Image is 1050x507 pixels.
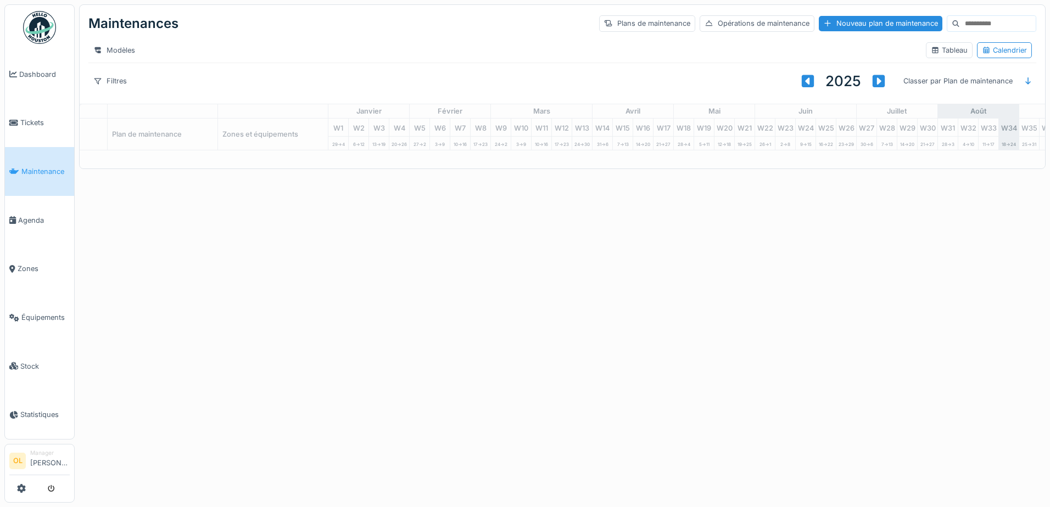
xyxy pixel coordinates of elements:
div: W 32 [958,119,978,136]
div: août [938,104,1019,119]
div: W 23 [775,119,795,136]
a: Agenda [5,196,74,245]
div: W 4 [389,119,409,136]
div: 31 -> 6 [593,137,612,150]
a: Équipements [5,293,74,342]
div: W 30 [918,119,937,136]
div: Calendrier [982,45,1027,55]
div: avril [593,104,673,119]
div: 24 -> 2 [491,137,511,150]
div: W 1 [328,119,348,136]
div: W 29 [897,119,917,136]
a: Stock [5,342,74,391]
div: mars [491,104,592,119]
div: W 27 [857,119,876,136]
div: W 17 [654,119,673,136]
div: 16 -> 22 [816,137,836,150]
img: Badge_color-CXgf-gQk.svg [23,11,56,44]
div: W 5 [410,119,429,136]
a: Tickets [5,99,74,148]
div: Classer par Plan de maintenance [898,73,1018,89]
div: mai [674,104,755,119]
div: W 33 [979,119,998,136]
div: Opérations de maintenance [700,15,814,31]
div: Plans de maintenance [599,15,695,31]
div: W 15 [613,119,633,136]
div: 17 -> 23 [552,137,572,150]
div: Nouveau plan de maintenance [819,16,942,31]
div: 25 -> 31 [1019,137,1039,150]
div: W 34 [999,119,1019,136]
div: 29 -> 4 [328,137,348,150]
div: juin [755,104,856,119]
div: Maintenances [88,9,178,38]
div: 28 -> 3 [938,137,958,150]
a: Zones [5,245,74,294]
div: W 2 [349,119,368,136]
div: W 6 [430,119,450,136]
div: Plan de maintenance [108,119,217,149]
div: W 20 [714,119,734,136]
div: W 21 [735,119,755,136]
div: W 26 [836,119,856,136]
div: W 25 [816,119,836,136]
div: W 22 [755,119,775,136]
a: Dashboard [5,50,74,99]
div: janvier [328,104,409,119]
span: Statistiques [20,409,70,420]
div: 21 -> 27 [918,137,937,150]
div: W 16 [633,119,653,136]
div: 26 -> 1 [755,137,775,150]
a: Statistiques [5,391,74,440]
div: Tableau [931,45,968,55]
span: Dashboard [19,69,70,80]
div: 10 -> 16 [450,137,470,150]
div: 2 -> 8 [775,137,795,150]
div: 27 -> 2 [410,137,429,150]
div: W 35 [1019,119,1039,136]
div: W 12 [552,119,572,136]
div: 23 -> 29 [836,137,856,150]
a: Maintenance [5,147,74,196]
span: Zones [18,263,70,274]
div: 18 -> 24 [999,137,1019,150]
div: 24 -> 30 [572,137,592,150]
div: 12 -> 18 [714,137,734,150]
div: W 7 [450,119,470,136]
div: juillet [857,104,937,119]
div: 3 -> 9 [511,137,531,150]
div: 5 -> 11 [694,137,714,150]
div: 20 -> 26 [389,137,409,150]
li: OL [9,453,26,469]
div: Modèles [88,42,140,58]
li: [PERSON_NAME] [30,449,70,472]
div: 30 -> 6 [857,137,876,150]
div: W 8 [471,119,490,136]
div: 21 -> 27 [654,137,673,150]
div: 28 -> 4 [674,137,694,150]
div: 19 -> 25 [735,137,755,150]
div: 10 -> 16 [532,137,551,150]
div: 4 -> 10 [958,137,978,150]
div: W 11 [532,119,551,136]
div: Filtres [88,73,132,89]
span: Tickets [20,117,70,128]
span: Stock [20,361,70,371]
span: Agenda [18,215,70,226]
div: W 10 [511,119,531,136]
div: 7 -> 13 [613,137,633,150]
div: W 3 [369,119,389,136]
div: 14 -> 20 [633,137,653,150]
div: W 18 [674,119,694,136]
div: W 31 [938,119,958,136]
div: 3 -> 9 [430,137,450,150]
div: W 28 [877,119,897,136]
div: 17 -> 23 [471,137,490,150]
div: W 14 [593,119,612,136]
div: 14 -> 20 [897,137,917,150]
span: Équipements [21,312,70,323]
div: 11 -> 17 [979,137,998,150]
span: Maintenance [21,166,70,177]
div: 13 -> 19 [369,137,389,150]
div: W 24 [796,119,816,136]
